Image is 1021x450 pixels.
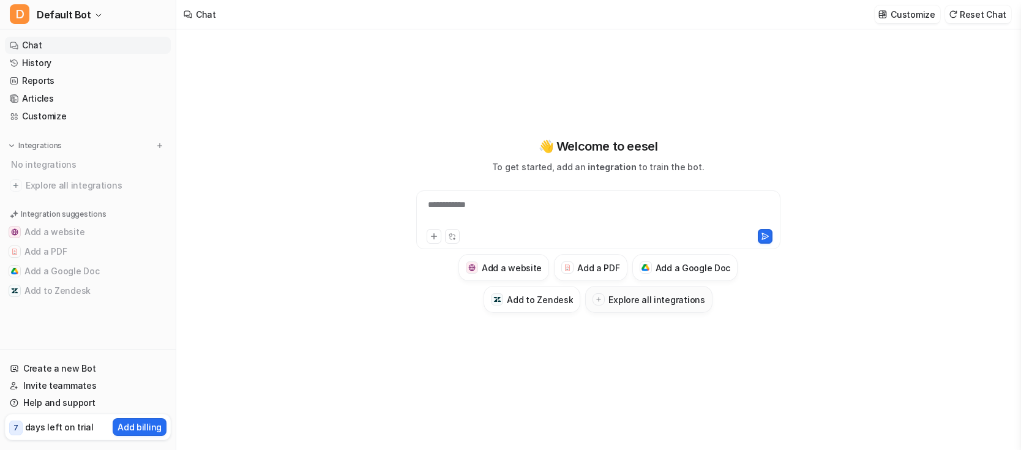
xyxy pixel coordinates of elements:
img: Add to Zendesk [11,287,18,294]
button: Add a websiteAdd a website [5,222,171,242]
button: Add a PDFAdd a PDF [5,242,171,261]
img: expand menu [7,141,16,150]
a: Explore all integrations [5,177,171,194]
button: Reset Chat [945,6,1011,23]
span: integration [588,162,636,172]
button: Add billing [113,418,166,436]
button: Add a PDFAdd a PDF [554,254,627,281]
span: D [10,4,29,24]
button: Add a Google DocAdd a Google Doc [632,254,738,281]
p: 👋 Welcome to eesel [539,137,658,156]
button: Customize [875,6,940,23]
img: Add a Google Doc [641,264,649,271]
a: Customize [5,108,171,125]
p: Integrations [18,141,62,151]
p: Add billing [118,421,162,433]
div: Chat [196,8,216,21]
img: Add a website [11,228,18,236]
p: Integration suggestions [21,209,106,220]
button: Add to ZendeskAdd to Zendesk [5,281,171,301]
a: Chat [5,37,171,54]
span: Default Bot [37,6,91,23]
img: Add a PDF [564,264,572,271]
a: Create a new Bot [5,360,171,377]
img: Add a website [468,264,476,272]
p: days left on trial [25,421,94,433]
img: Add to Zendesk [493,296,501,304]
button: Add a websiteAdd a website [458,254,549,281]
img: Add a PDF [11,248,18,255]
a: Invite teammates [5,377,171,394]
h3: Add a website [482,261,542,274]
a: Reports [5,72,171,89]
h3: Add a PDF [577,261,619,274]
a: History [5,54,171,72]
p: Customize [891,8,935,21]
button: Add a Google DocAdd a Google Doc [5,261,171,281]
h3: Explore all integrations [608,293,705,306]
img: reset [949,10,957,19]
a: Help and support [5,394,171,411]
a: Articles [5,90,171,107]
img: Add a Google Doc [11,268,18,275]
img: menu_add.svg [155,141,164,150]
button: Integrations [5,140,65,152]
span: Explore all integrations [26,176,166,195]
div: No integrations [7,154,171,174]
img: explore all integrations [10,179,22,192]
button: Add to ZendeskAdd to Zendesk [484,286,580,313]
button: Explore all integrations [585,286,712,313]
h3: Add to Zendesk [507,293,573,306]
p: To get started, add an to train the bot. [492,160,704,173]
p: 7 [13,422,18,433]
h3: Add a Google Doc [656,261,731,274]
img: customize [878,10,887,19]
